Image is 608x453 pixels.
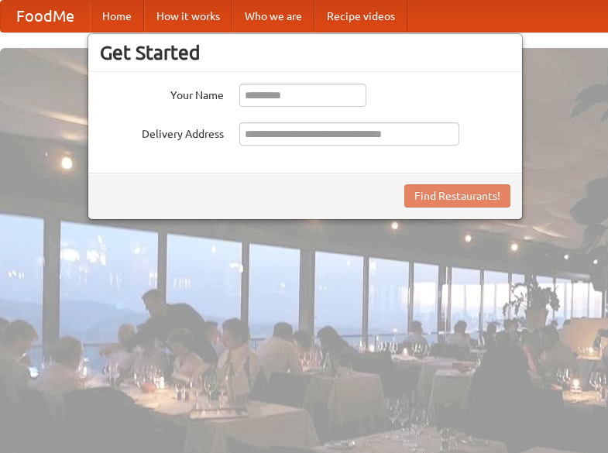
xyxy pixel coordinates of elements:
[144,1,232,32] a: How it works
[314,1,407,32] a: Recipe videos
[100,41,510,64] h3: Get Started
[232,1,314,32] a: Who we are
[404,184,510,208] button: Find Restaurants!
[90,1,144,32] a: Home
[100,84,224,103] label: Your Name
[100,122,224,142] label: Delivery Address
[1,1,90,32] a: FoodMe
